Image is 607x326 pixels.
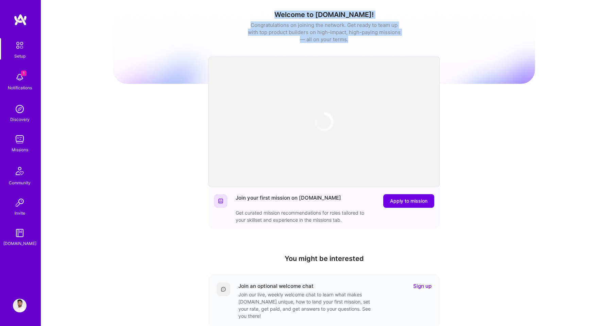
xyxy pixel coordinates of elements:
div: Congratulations on joining the network. Get ready to team up with top product builders on high-im... [248,21,401,43]
h1: Welcome to [DOMAIN_NAME]! [113,11,535,19]
img: bell [13,71,27,84]
div: Discovery [10,116,30,123]
img: Community [12,163,28,179]
img: guide book [13,226,27,240]
img: setup [13,38,27,52]
img: User Avatar [13,299,27,312]
span: 1 [21,71,27,76]
span: Apply to mission [390,198,427,204]
div: Join our live, weekly welcome chat to learn what makes [DOMAIN_NAME] unique, how to land your fir... [238,291,374,320]
div: Missions [12,146,28,153]
div: [DOMAIN_NAME] [3,240,36,247]
div: Notifications [8,84,32,91]
img: Website [218,198,223,204]
img: teamwork [13,133,27,146]
img: Comment [221,286,226,292]
div: Get curated mission recommendations for roles tailored to your skillset and experience in the mis... [236,209,372,223]
img: Invite [13,196,27,209]
div: Setup [14,52,26,60]
div: Invite [15,209,25,217]
div: Community [9,179,31,186]
div: Join an optional welcome chat [238,282,314,290]
iframe: video [208,57,440,187]
a: Sign up [413,282,432,290]
img: discovery [13,102,27,116]
h4: You might be interested [208,254,440,263]
div: Join your first mission on [DOMAIN_NAME] [236,194,341,208]
img: loading [310,107,339,136]
img: logo [14,14,27,26]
